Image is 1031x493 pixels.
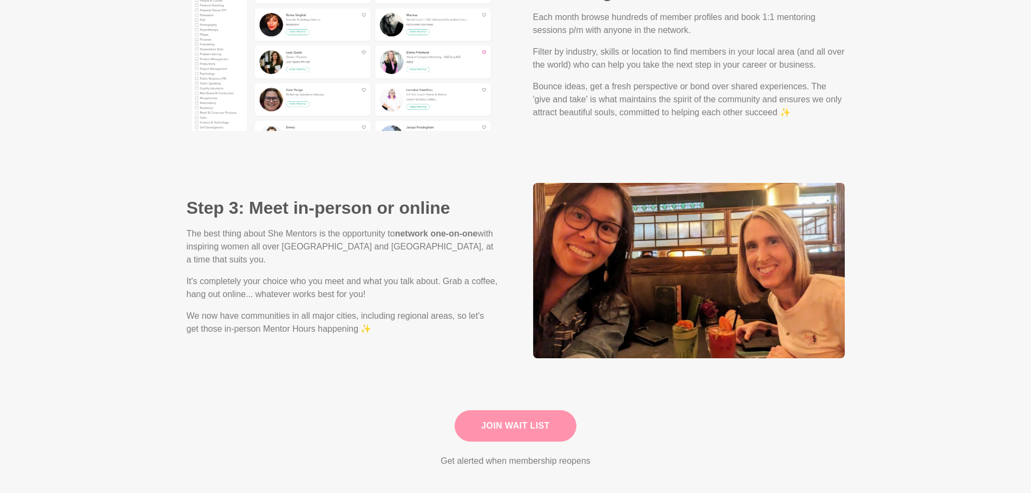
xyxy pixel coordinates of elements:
[187,310,498,336] p: We now have communities in all major cities, including regional areas, so let's get those in-pers...
[187,275,498,301] p: It's completely your choice who you meet and what you talk about. Grab a coffee, hang out online....
[533,45,845,71] p: Filter by industry, skills or location to find members in your local area (and all over the world...
[395,229,478,238] strong: network one-on-one
[533,11,845,37] p: Each month browse hundreds of member profiles and book 1:1 mentoring sessions p/m with anyone in ...
[533,80,845,119] p: Bounce ideas, get a fresh perspective or bond over shared experiences. The 'give and take' is wha...
[455,410,576,442] a: Join Wait List
[187,197,498,219] h2: Step 3: Meet in-person or online
[441,455,590,468] p: Get alerted when membership reopens
[533,183,845,358] img: Step 3: Meet in-person or online
[187,227,498,266] p: The best thing about She Mentors is the opportunity to with inspiring women all over [GEOGRAPHIC_...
